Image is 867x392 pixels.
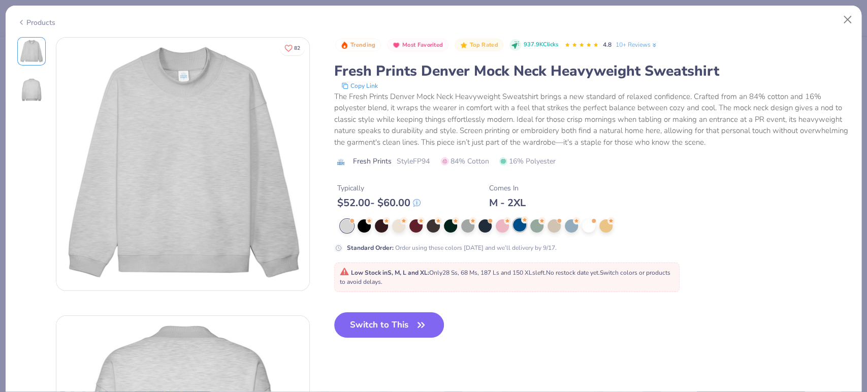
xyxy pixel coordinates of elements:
[441,156,489,167] span: 84% Cotton
[838,10,857,29] button: Close
[19,39,44,63] img: Front
[334,158,348,166] img: brand logo
[351,269,429,277] strong: Low Stock in S, M, L and XL :
[546,269,600,277] span: No restock date yet.
[280,41,305,55] button: Like
[347,243,557,252] div: Order using these colors [DATE] and we’ll delivery by 9/17.
[397,156,430,167] span: Style FP94
[350,42,375,48] span: Trending
[19,78,44,102] img: Back
[392,41,400,49] img: Most Favorited sort
[603,41,612,49] span: 4.8
[338,81,381,91] button: copy to clipboard
[402,42,443,48] span: Most Favorited
[455,39,503,52] button: Badge Button
[56,38,309,290] img: Front
[334,91,850,148] div: The Fresh Prints Denver Mock Neck Heavyweight Sweatshirt brings a new standard of relaxed confide...
[337,197,421,209] div: $ 52.00 - $ 60.00
[335,39,381,52] button: Badge Button
[524,41,558,49] span: 937.9K Clicks
[334,312,444,338] button: Switch to This
[340,269,670,286] span: Only 28 Ss, 68 Ms, 187 Ls and 150 XLs left. Switch colors or products to avoid delays.
[347,244,394,252] strong: Standard Order :
[470,42,498,48] span: Top Rated
[616,40,658,49] a: 10+ Reviews
[294,46,300,51] span: 82
[489,183,526,193] div: Comes In
[387,39,448,52] button: Badge Button
[17,17,55,28] div: Products
[564,37,599,53] div: 4.8 Stars
[337,183,421,193] div: Typically
[353,156,392,167] span: Fresh Prints
[340,41,348,49] img: Trending sort
[499,156,556,167] span: 16% Polyester
[334,61,850,81] div: Fresh Prints Denver Mock Neck Heavyweight Sweatshirt
[460,41,468,49] img: Top Rated sort
[489,197,526,209] div: M - 2XL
